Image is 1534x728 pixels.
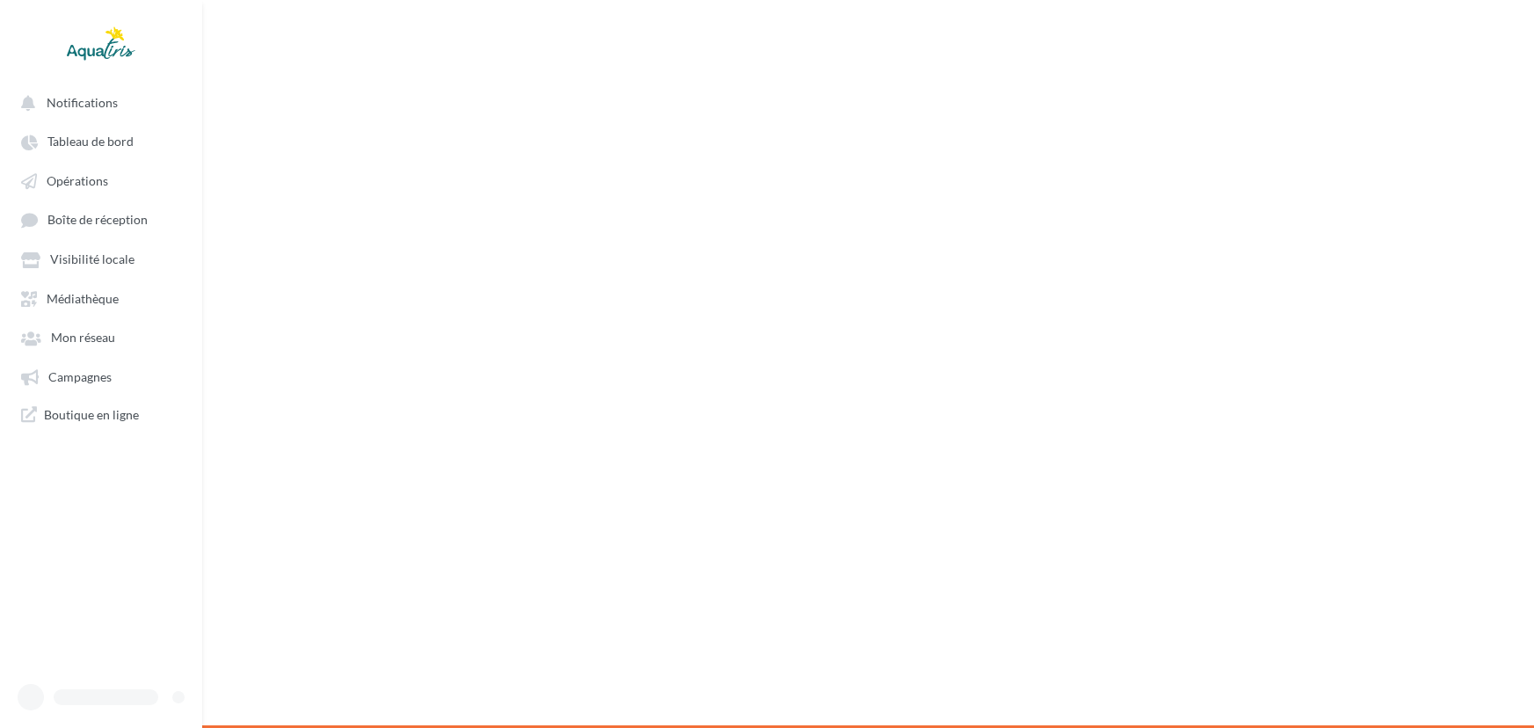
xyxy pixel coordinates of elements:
span: Tableau de bord [47,135,134,149]
span: Boutique en ligne [44,406,139,423]
a: Mon réseau [11,321,192,353]
a: Visibilité locale [11,243,192,274]
button: Notifications [11,86,185,118]
a: Tableau de bord [11,125,192,157]
span: Notifications [47,95,118,110]
span: Boîte de réception [47,213,148,228]
span: Médiathèque [47,291,119,306]
a: Boutique en ligne [11,399,192,430]
span: Campagnes [48,369,112,384]
span: Visibilité locale [50,252,134,267]
a: Boîte de réception [11,203,192,236]
a: Campagnes [11,360,192,392]
span: Opérations [47,173,108,188]
a: Opérations [11,164,192,196]
span: Mon réseau [51,331,115,346]
a: Médiathèque [11,282,192,314]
